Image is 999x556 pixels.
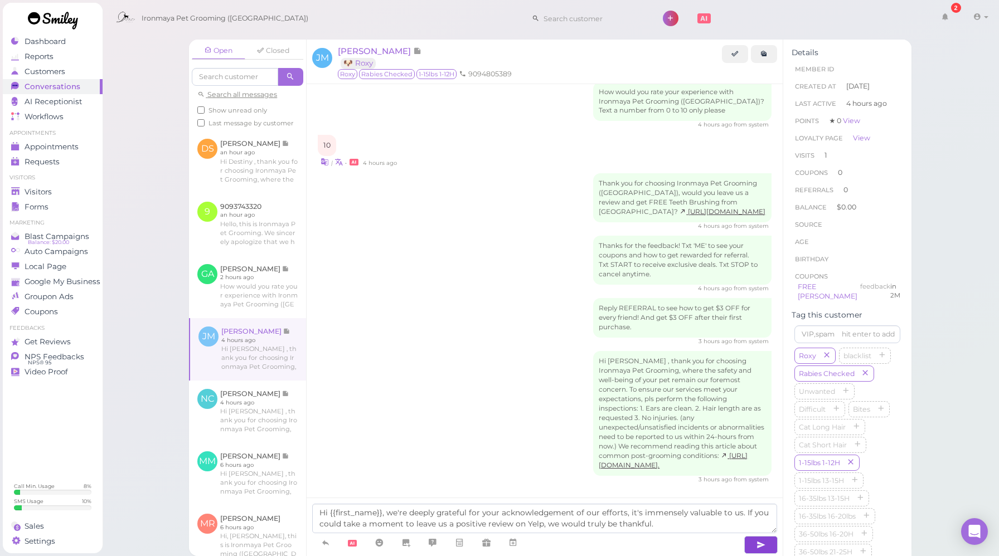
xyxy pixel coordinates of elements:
span: JM [312,48,332,68]
div: How would you rate your experience with Ironmaya Pet Grooming ([GEOGRAPHIC_DATA])? Text a number ... [593,82,772,121]
span: from system [734,476,769,483]
a: Reports [3,49,103,64]
span: Coupons [25,307,58,316]
a: Conversations [3,79,103,94]
a: Closed [246,42,300,59]
i: | [331,159,333,167]
span: Visitors [25,187,52,197]
a: [URL][DOMAIN_NAME] [680,208,765,216]
a: Appointments [3,139,103,154]
a: Visitors [3,184,103,199]
span: Rabies Checked [797,369,857,378]
li: 0 [792,164,903,182]
span: Referrals [795,186,833,194]
div: 2 [951,3,961,13]
span: from system [734,338,769,345]
a: Google My Business [3,274,103,289]
a: Video Proof [3,364,103,379]
li: Appointments [3,129,103,137]
span: 10/10/2025 02:34pm [699,476,734,483]
a: Sales [3,519,103,534]
a: Settings [3,534,103,549]
span: Conversations [25,82,80,91]
span: 4 hours ago [846,99,887,109]
span: 36-50lbs 16-20H [797,530,856,538]
div: 8 % [84,482,91,490]
span: 10/10/2025 12:50pm [698,121,734,128]
a: NPS Feedbacks NPS® 95 [3,349,103,364]
div: feedback [860,282,890,302]
span: 10/10/2025 01:26pm [698,222,734,230]
span: Rabies Checked [359,69,415,79]
a: Open [192,42,245,60]
span: [DATE] [846,81,870,91]
span: Settings [25,537,55,546]
span: Visits [795,152,814,159]
span: from system [734,121,769,128]
li: Feedbacks [3,324,103,332]
a: Blast Campaigns Balance: $20.00 [3,229,103,244]
a: Dashboard [3,34,103,49]
span: 16-35lbs 16-20lbs [797,512,858,520]
span: Forms [25,202,49,212]
input: VIP,spam [794,325,900,343]
input: Search customer [192,68,278,86]
a: Coupons [3,304,103,319]
span: 10/10/2025 02:27pm [699,338,734,345]
li: 0 [792,181,903,199]
div: Call Min. Usage [14,482,55,490]
span: Google My Business [25,277,100,286]
a: [PERSON_NAME] 🐶 Roxy [338,46,421,68]
a: Auto Campaigns [3,244,103,259]
span: Local Page [25,262,66,271]
span: [PERSON_NAME] [338,46,413,56]
div: Thank you for choosing Ironmaya Pet Grooming ([GEOGRAPHIC_DATA]), would you leave us a review and... [593,173,772,222]
input: Search customer [540,9,648,27]
div: Open Intercom Messenger [961,518,988,545]
span: Get Reviews [25,337,71,347]
span: Show unread only [208,106,267,114]
span: Workflows [25,112,64,121]
span: from system [734,285,769,292]
span: Roxy [338,69,357,79]
a: 🐶 Roxy [341,58,376,69]
div: Thanks for the feedback! Txt 'ME' to see your coupons and how to get rewarded for referral. Txt S... [593,236,772,285]
div: • [318,156,772,168]
span: Ironmaya Pet Grooming ([GEOGRAPHIC_DATA]) [142,3,308,34]
span: Roxy [797,352,818,360]
a: Local Page [3,259,103,274]
span: 16-35lbs 13-15H [797,494,852,503]
a: View [853,134,870,142]
li: 9094805389 [457,69,515,79]
span: AI Receptionist [25,97,82,106]
span: from system [734,222,769,230]
a: Groupon Ads [3,289,103,304]
span: Auto Campaigns [25,247,88,256]
a: Get Reviews [3,334,103,349]
li: 1 [792,147,903,164]
span: 36-50lbs 21-25H [797,548,855,556]
div: hit enter to add [842,329,895,339]
span: Blast Campaigns [25,232,89,241]
a: [URL][DOMAIN_NAME]. [599,452,748,469]
span: Coupons [795,272,828,280]
input: Last message by customer [197,119,205,126]
span: Video Proof [25,367,68,377]
span: NPS Feedbacks [25,352,84,362]
span: Birthday [795,255,828,263]
span: Dashboard [25,37,66,46]
span: Note [413,46,421,56]
a: Forms [3,199,103,214]
li: Visitors [3,174,103,182]
span: Unwanted [797,387,837,396]
li: Marketing [3,219,103,227]
span: Coupons [795,169,828,177]
span: Member ID [795,65,834,73]
span: 1-15lbs 13-15H [797,476,846,485]
a: Requests [3,154,103,169]
span: Cat Long Hair [797,423,848,431]
a: View [843,116,860,125]
a: FREE [PERSON_NAME] [798,282,857,301]
span: 1-15lbs 1-12H [797,459,842,467]
a: AI Receptionist [3,94,103,109]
